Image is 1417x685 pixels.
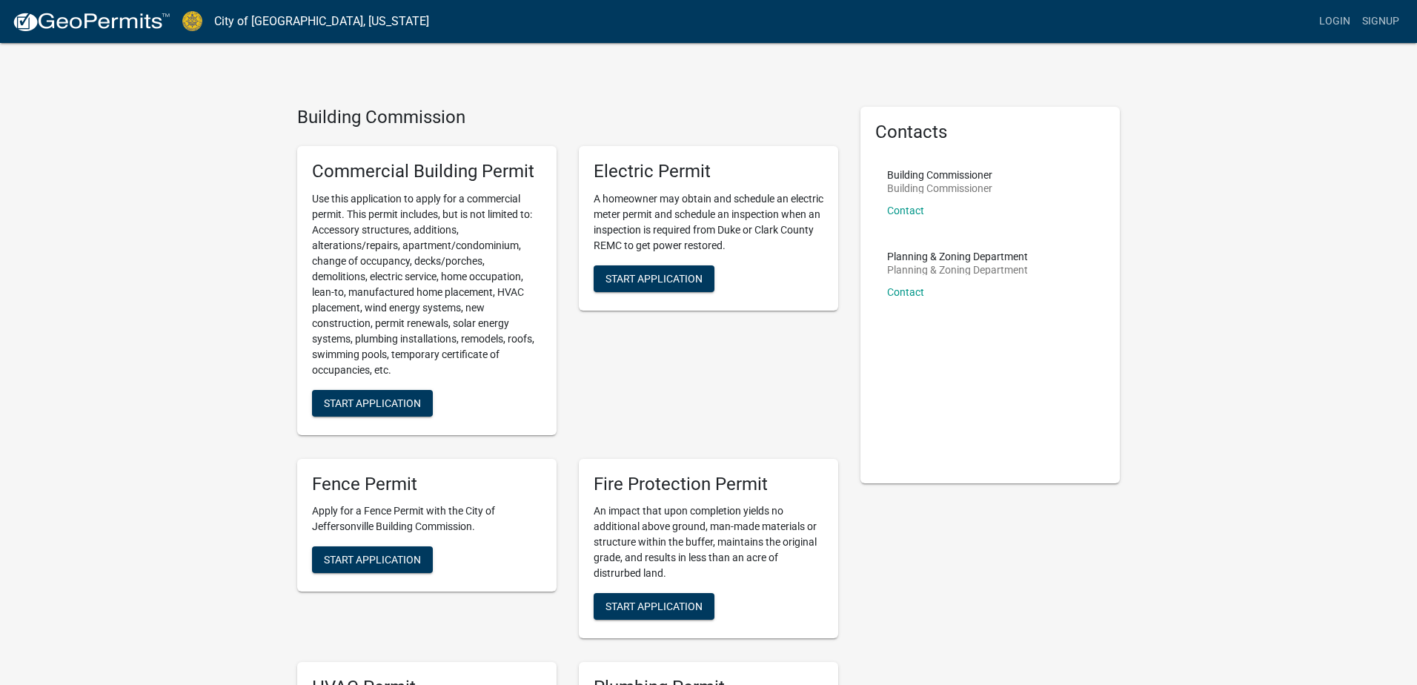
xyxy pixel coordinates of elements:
[312,191,542,378] p: Use this application to apply for a commercial permit. This permit includes, but is not limited t...
[312,474,542,495] h5: Fence Permit
[594,593,714,620] button: Start Application
[594,503,823,581] p: An impact that upon completion yields no additional above ground, man-made materials or structure...
[1356,7,1405,36] a: Signup
[594,161,823,182] h5: Electric Permit
[887,183,992,193] p: Building Commissioner
[887,205,924,216] a: Contact
[605,600,703,612] span: Start Application
[887,265,1028,275] p: Planning & Zoning Department
[312,390,433,417] button: Start Application
[324,397,421,408] span: Start Application
[887,251,1028,262] p: Planning & Zoning Department
[594,474,823,495] h5: Fire Protection Permit
[594,265,714,292] button: Start Application
[594,191,823,254] p: A homeowner may obtain and schedule an electric meter permit and schedule an inspection when an i...
[1313,7,1356,36] a: Login
[324,554,421,566] span: Start Application
[214,9,429,34] a: City of [GEOGRAPHIC_DATA], [US_STATE]
[312,503,542,535] p: Apply for a Fence Permit with the City of Jeffersonville Building Commission.
[875,122,1105,143] h5: Contacts
[887,170,992,180] p: Building Commissioner
[312,161,542,182] h5: Commercial Building Permit
[182,11,202,31] img: City of Jeffersonville, Indiana
[297,107,838,128] h4: Building Commission
[887,286,924,298] a: Contact
[312,546,433,573] button: Start Application
[605,272,703,284] span: Start Application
